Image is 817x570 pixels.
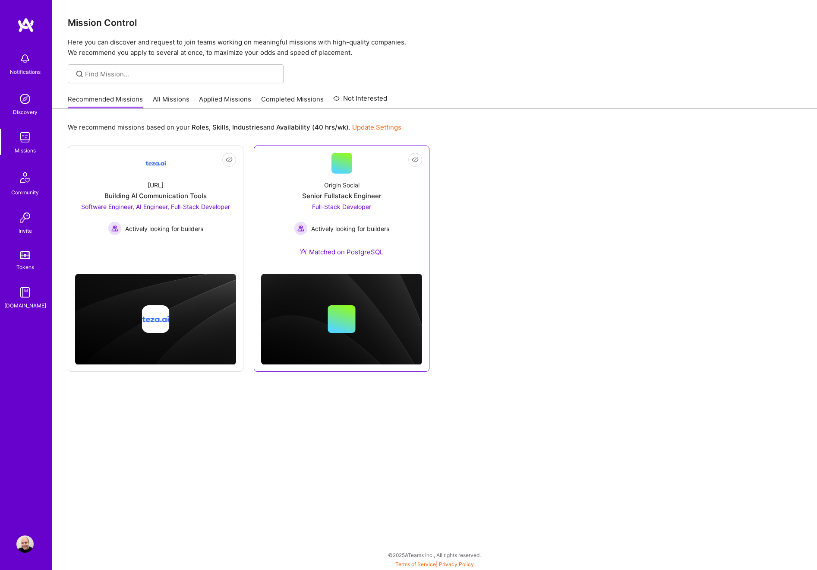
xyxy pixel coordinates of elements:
div: Tokens [16,263,34,272]
div: Notifications [10,67,41,76]
a: User Avatar [14,535,36,553]
img: Community [15,167,35,188]
img: Ateam Purple Icon [300,248,307,255]
div: © 2025 ATeams Inc., All rights reserved. [52,544,817,566]
div: Community [11,188,39,197]
div: Senior Fullstack Engineer [302,191,382,200]
p: Here you can discover and request to join teams working on meaningful missions with high-quality ... [68,37,801,58]
img: Company Logo [145,153,166,174]
a: Privacy Policy [439,561,474,567]
div: Invite [19,226,32,235]
a: Company Logo[URL]Building AI Communication ToolsSoftware Engineer, AI Engineer, Full-Stack Develo... [75,153,236,255]
img: Company logo [142,305,170,333]
p: We recommend missions based on your , , and . [68,123,401,132]
a: Applied Missions [199,95,251,109]
img: Actively looking for builders [294,222,308,235]
i: icon EyeClosed [226,156,233,163]
a: Terms of Service [395,561,436,567]
span: Full-Stack Developer [312,203,371,210]
img: guide book [16,284,34,301]
img: logo [17,17,35,33]
img: teamwork [16,129,34,146]
div: Discovery [13,108,38,117]
div: Origin Social [324,180,360,190]
img: cover [261,274,422,365]
img: tokens [20,251,30,259]
span: Software Engineer, AI Engineer, Full-Stack Developer [81,203,230,210]
b: Industries [232,123,263,131]
a: Not Interested [333,93,387,109]
img: Invite [16,209,34,226]
input: Find Mission... [85,70,277,79]
a: Origin SocialSenior Fullstack EngineerFull-Stack Developer Actively looking for buildersActively ... [261,153,422,267]
i: icon EyeClosed [412,156,419,163]
div: Matched on PostgreSQL [300,247,383,256]
span: | [395,561,474,567]
b: Skills [212,123,229,131]
b: Availability (40 hrs/wk) [276,123,349,131]
b: Roles [192,123,209,131]
img: cover [75,274,236,365]
span: Actively looking for builders [311,224,389,233]
span: Actively looking for builders [125,224,203,233]
img: Actively looking for builders [108,222,122,235]
a: Completed Missions [261,95,324,109]
i: icon SearchGrey [75,69,85,79]
img: bell [16,50,34,67]
h3: Mission Control [68,17,801,28]
div: [DOMAIN_NAME] [4,301,46,310]
a: Update Settings [352,123,401,131]
img: User Avatar [16,535,34,553]
a: Recommended Missions [68,95,143,109]
div: Building AI Communication Tools [104,191,207,200]
div: [URL] [148,180,164,190]
img: discovery [16,90,34,108]
div: Missions [15,146,36,155]
a: All Missions [153,95,189,109]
